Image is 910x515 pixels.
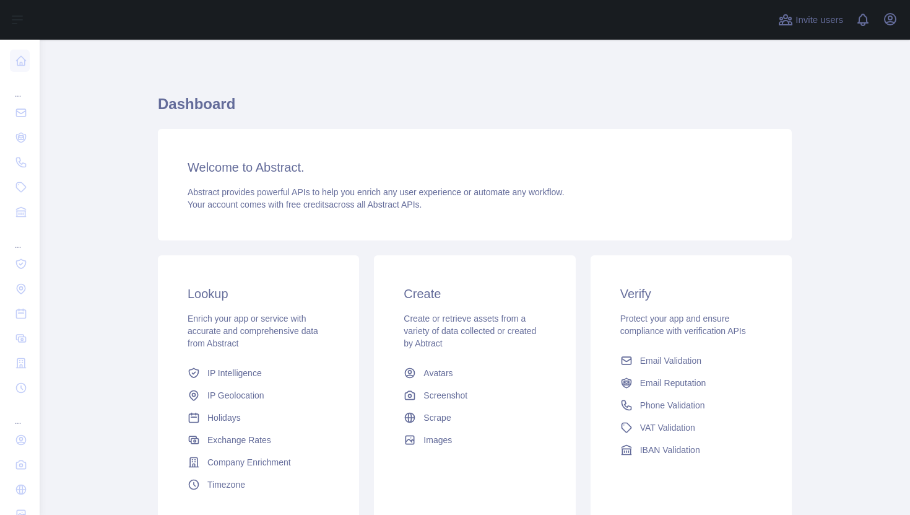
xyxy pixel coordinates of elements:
[620,314,746,336] span: Protect your app and ensure compliance with verification APIs
[183,451,334,473] a: Company Enrichment
[10,402,30,426] div: ...
[10,226,30,250] div: ...
[10,74,30,99] div: ...
[404,285,545,302] h3: Create
[640,377,706,389] span: Email Reputation
[423,389,467,402] span: Screenshot
[188,187,565,197] span: Abstract provides powerful APIs to help you enrich any user experience or automate any workflow.
[795,13,843,27] span: Invite users
[183,407,334,429] a: Holidays
[620,285,762,302] h3: Verify
[183,362,334,384] a: IP Intelligence
[640,444,700,456] span: IBAN Validation
[399,362,550,384] a: Avatars
[404,314,536,348] span: Create or retrieve assets from a variety of data collected or created by Abtract
[776,10,846,30] button: Invite users
[207,456,291,469] span: Company Enrichment
[188,314,318,348] span: Enrich your app or service with accurate and comprehensive data from Abstract
[183,429,334,451] a: Exchange Rates
[399,407,550,429] a: Scrape
[615,439,767,461] a: IBAN Validation
[423,434,452,446] span: Images
[615,372,767,394] a: Email Reputation
[188,159,762,176] h3: Welcome to Abstract.
[207,478,245,491] span: Timezone
[423,412,451,424] span: Scrape
[615,394,767,416] a: Phone Validation
[207,434,271,446] span: Exchange Rates
[423,367,453,379] span: Avatars
[183,384,334,407] a: IP Geolocation
[640,354,701,367] span: Email Validation
[640,399,705,412] span: Phone Validation
[615,416,767,439] a: VAT Validation
[207,367,262,379] span: IP Intelligence
[399,429,550,451] a: Images
[188,200,422,209] span: Your account comes with across all Abstract APIs.
[207,389,264,402] span: IP Geolocation
[286,200,329,209] span: free credits
[188,285,329,302] h3: Lookup
[207,412,241,424] span: Holidays
[399,384,550,407] a: Screenshot
[640,421,695,434] span: VAT Validation
[183,473,334,496] a: Timezone
[615,350,767,372] a: Email Validation
[158,94,792,124] h1: Dashboard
